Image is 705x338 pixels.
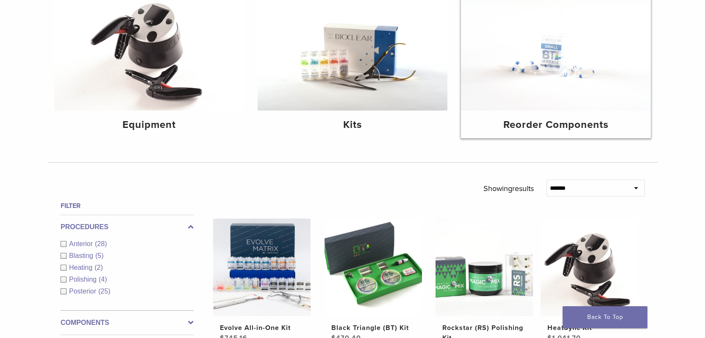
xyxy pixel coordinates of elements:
[69,264,94,271] span: Heating
[94,264,103,271] span: (2)
[483,180,534,197] p: Showing results
[69,288,98,295] span: Posterior
[98,288,110,295] span: (25)
[547,323,631,333] h2: HeatSync Kit
[468,117,644,133] h4: Reorder Components
[61,201,194,211] h4: Filter
[61,318,194,328] label: Components
[213,219,311,316] img: Evolve All-in-One Kit
[220,323,304,333] h2: Evolve All-in-One Kit
[436,219,533,316] img: Rockstar (RS) Polishing Kit
[95,240,107,247] span: (28)
[331,323,415,333] h2: Black Triangle (BT) Kit
[61,117,237,133] h4: Equipment
[563,306,647,328] a: Back To Top
[325,219,422,316] img: Black Triangle (BT) Kit
[95,252,104,259] span: (5)
[61,222,194,232] label: Procedures
[99,276,107,283] span: (4)
[69,276,99,283] span: Polishing
[541,219,638,316] img: HeatSync Kit
[264,117,441,133] h4: Kits
[69,252,95,259] span: Blasting
[69,240,95,247] span: Anterior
